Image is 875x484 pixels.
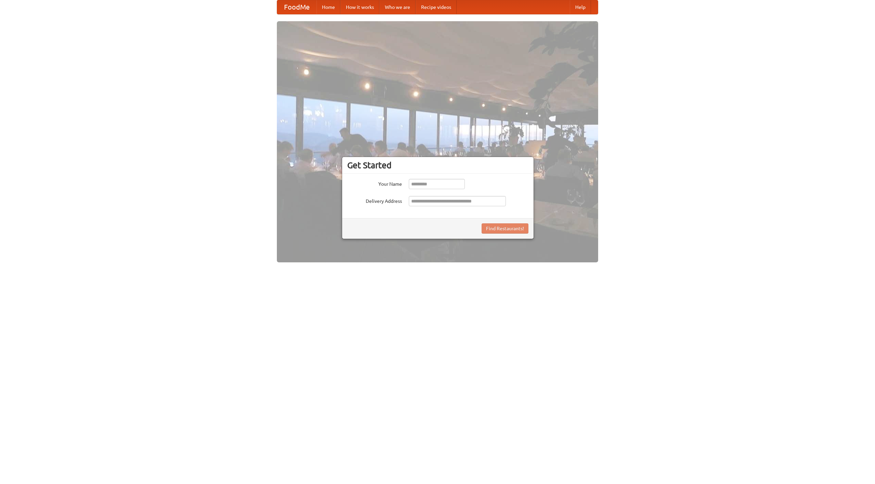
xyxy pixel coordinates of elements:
a: FoodMe [277,0,317,14]
h3: Get Started [347,160,528,170]
label: Your Name [347,179,402,187]
a: Help [570,0,591,14]
a: Home [317,0,340,14]
label: Delivery Address [347,196,402,205]
a: How it works [340,0,379,14]
a: Recipe videos [416,0,457,14]
button: Find Restaurants! [482,223,528,234]
a: Who we are [379,0,416,14]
